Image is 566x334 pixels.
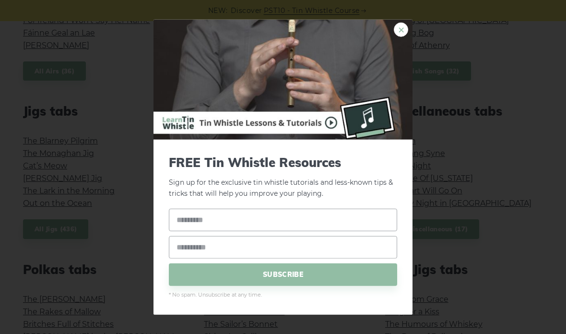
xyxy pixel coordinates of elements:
[153,20,413,140] img: Tin Whistle Buying Guide Preview
[169,263,397,286] span: SUBSCRIBE
[169,155,397,199] p: Sign up for the exclusive tin whistle tutorials and less-known tips & tricks that will help you i...
[394,23,408,37] a: ×
[169,290,397,299] span: * No spam. Unsubscribe at any time.
[169,155,397,170] span: FREE Tin Whistle Resources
